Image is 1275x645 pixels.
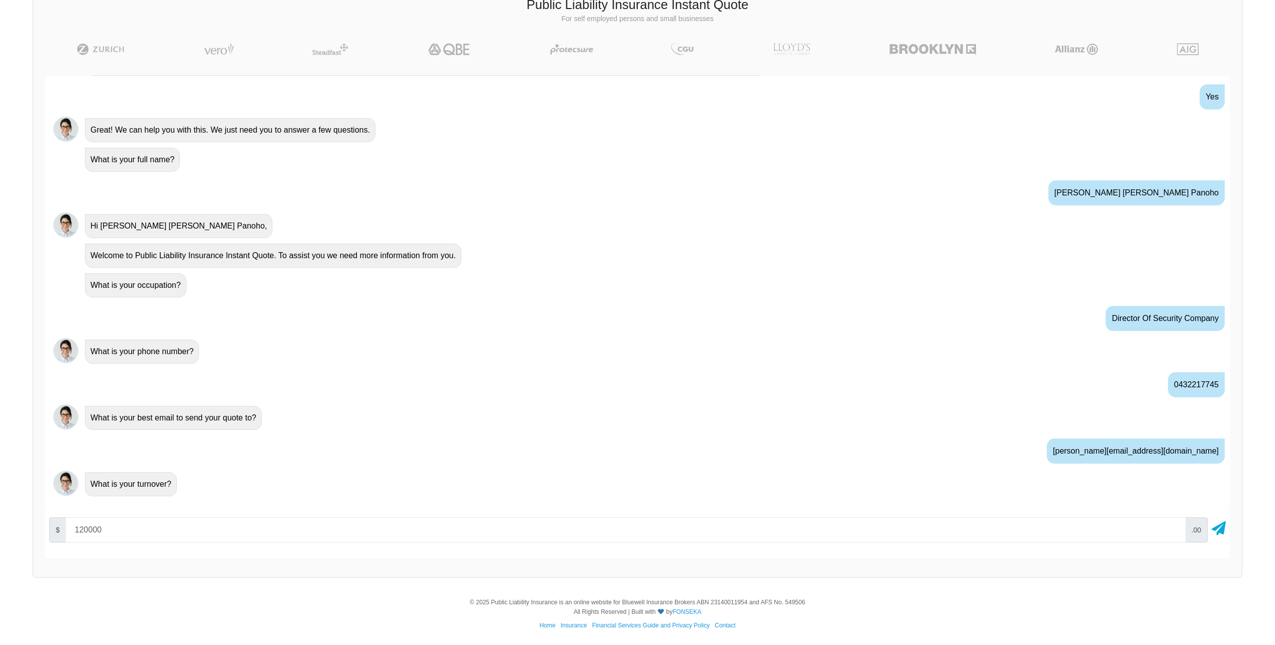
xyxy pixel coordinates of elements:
div: What is your occupation? [85,273,186,297]
img: Chatbot | PLI [53,117,78,142]
img: QBE | Public Liability Insurance [422,43,476,55]
div: Director of security company [1106,306,1225,331]
p: For self employed persons and small businesses [41,14,1234,24]
div: Hi [PERSON_NAME] [PERSON_NAME] Panoho, [85,214,272,238]
div: What is your turnover? [85,472,177,496]
img: Allianz | Public Liability Insurance [1050,43,1103,55]
div: [PERSON_NAME][EMAIL_ADDRESS][DOMAIN_NAME] [1047,439,1225,464]
img: Chatbot | PLI [53,338,78,363]
img: AIG | Public Liability Insurance [1173,43,1203,55]
div: What is your phone number? [85,340,199,364]
div: [PERSON_NAME] [PERSON_NAME] Panoho [1048,180,1225,205]
img: LLOYD's | Public Liability Insurance [767,43,816,55]
div: Great! We can help you with this. We just need you to answer a few questions. [85,118,375,142]
img: Vero | Public Liability Insurance [200,43,238,55]
a: Financial Services Guide and Privacy Policy [592,622,710,629]
div: Welcome to Public Liability Insurance Instant Quote. To assist you we need more information from ... [85,244,461,268]
img: Chatbot | PLI [53,404,78,429]
div: What is your full name? [85,148,180,172]
div: What is your best email to send your quote to? [85,406,262,430]
span: .00 [1185,517,1208,543]
img: Chatbot | PLI [53,212,78,238]
a: Insurance [560,622,587,629]
img: Zurich | Public Liability Insurance [72,43,129,55]
a: Home [539,622,555,629]
img: CGU | Public Liability Insurance [667,43,697,55]
div: 0432217745 [1168,372,1225,397]
input: Your turnover [66,517,1186,543]
img: Protecsure | Public Liability Insurance [546,43,597,55]
img: Brooklyn | Public Liability Insurance [886,43,979,55]
a: FONSEKA [672,608,701,615]
a: Contact [715,622,735,629]
img: Chatbot | PLI [53,471,78,496]
img: Steadfast | Public Liability Insurance [308,43,352,55]
span: $ [49,517,66,543]
div: Yes [1200,84,1225,110]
